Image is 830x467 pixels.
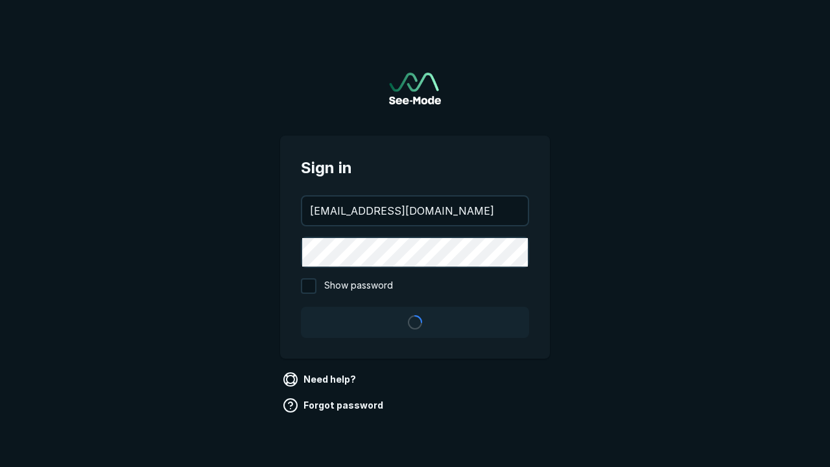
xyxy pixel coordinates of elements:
a: Need help? [280,369,361,390]
img: See-Mode Logo [389,73,441,104]
input: your@email.com [302,197,528,225]
a: Go to sign in [389,73,441,104]
span: Sign in [301,156,529,180]
a: Forgot password [280,395,388,416]
span: Show password [324,278,393,294]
